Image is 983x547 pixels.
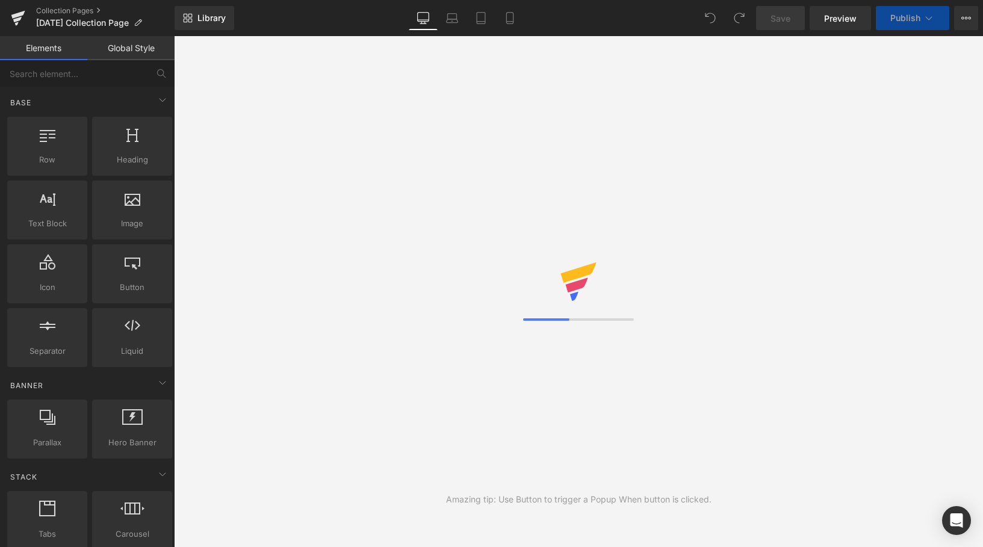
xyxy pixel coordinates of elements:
div: Open Intercom Messenger [942,506,971,535]
span: Parallax [11,436,84,449]
span: Text Block [11,217,84,230]
span: Banner [9,380,45,391]
a: Mobile [495,6,524,30]
a: Global Style [87,36,175,60]
button: Publish [876,6,949,30]
span: Button [96,281,169,294]
a: Collection Pages [36,6,175,16]
span: Carousel [96,528,169,540]
span: Liquid [96,345,169,357]
span: Base [9,97,33,108]
a: Desktop [409,6,438,30]
span: Separator [11,345,84,357]
button: More [954,6,978,30]
div: Amazing tip: Use Button to trigger a Popup When button is clicked. [446,493,712,506]
span: Library [197,13,226,23]
span: Tabs [11,528,84,540]
span: Row [11,153,84,166]
span: Preview [824,12,857,25]
span: Publish [890,13,920,23]
span: Stack [9,471,39,483]
button: Redo [727,6,751,30]
span: Heading [96,153,169,166]
span: Hero Banner [96,436,169,449]
span: Icon [11,281,84,294]
a: Tablet [467,6,495,30]
span: Image [96,217,169,230]
span: [DATE] Collection Page [36,18,129,28]
button: Undo [698,6,722,30]
a: New Library [175,6,234,30]
span: Save [771,12,790,25]
a: Laptop [438,6,467,30]
a: Preview [810,6,871,30]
